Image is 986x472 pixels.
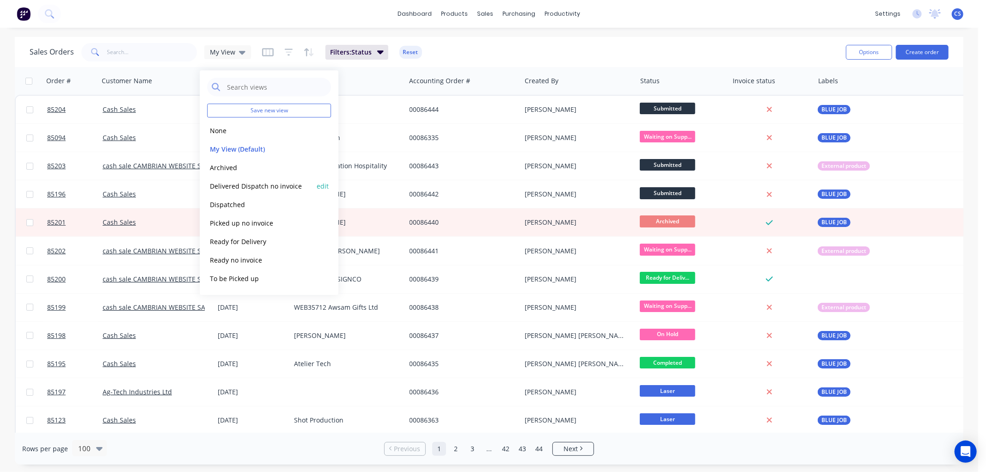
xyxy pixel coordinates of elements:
[525,359,627,368] div: [PERSON_NAME] [PERSON_NAME]
[317,181,329,191] button: edit
[103,133,136,142] a: Cash Sales
[47,237,103,265] a: 85202
[640,357,695,368] span: Completed
[103,105,136,114] a: Cash Sales
[47,322,103,349] a: 85198
[410,275,512,284] div: 00086439
[294,133,397,142] div: Bootlag Design
[525,161,627,171] div: [PERSON_NAME]
[47,378,103,406] a: 85197
[818,76,838,86] div: Labels
[410,359,512,368] div: 00086435
[499,442,513,456] a: Page 42
[294,416,397,425] div: Shot Production
[498,7,540,21] div: purchasing
[47,387,66,397] span: 85197
[410,105,512,114] div: 00086444
[218,387,287,397] div: [DATE]
[818,416,851,425] button: BLUE JOB
[393,7,437,21] a: dashboard
[294,275,397,284] div: WEB35714 NZSIGNCO
[553,444,594,454] a: Next page
[226,78,326,96] input: Search views
[640,103,695,114] span: Submitted
[47,331,66,340] span: 85198
[640,244,695,255] span: Waiting on Supp...
[818,105,851,114] button: BLUE JOB
[294,190,397,199] div: [PERSON_NAME]
[870,7,905,21] div: settings
[821,133,847,142] span: BLUE JOB
[525,105,627,114] div: [PERSON_NAME]
[325,45,388,60] button: Filters:Status
[294,105,397,114] div: Blender
[410,303,512,312] div: 00086438
[410,416,512,425] div: 00086363
[47,359,66,368] span: 85195
[47,190,66,199] span: 85196
[47,161,66,171] span: 85203
[540,7,585,21] div: productivity
[207,199,312,210] button: Dispatched
[821,218,847,227] span: BLUE JOB
[47,246,66,256] span: 85202
[17,7,31,21] img: Factory
[818,331,851,340] button: BLUE JOB
[103,303,216,312] a: cash sale CAMBRIAN WEBSITE SALES
[47,180,103,208] a: 85196
[640,329,695,340] span: On Hold
[640,159,695,171] span: Submitted
[207,125,312,136] button: None
[525,190,627,199] div: [PERSON_NAME]
[207,181,312,191] button: Delivered Dispatch no invoice
[103,161,216,170] a: cash sale CAMBRIAN WEBSITE SALES
[515,442,529,456] a: Page 43
[103,190,136,198] a: Cash Sales
[821,161,866,171] span: External product
[525,275,627,284] div: [PERSON_NAME]
[47,350,103,378] a: 85195
[640,272,695,283] span: Ready for Deliv...
[409,76,470,86] div: Accounting Order #
[103,246,216,255] a: cash sale CAMBRIAN WEBSITE SALES
[47,406,103,434] a: 85123
[218,331,287,340] div: [DATE]
[410,246,512,256] div: 00086441
[525,387,627,397] div: [PERSON_NAME]
[102,76,152,86] div: Customer Name
[103,331,136,340] a: Cash Sales
[47,152,103,180] a: 85203
[46,76,71,86] div: Order #
[207,144,312,154] button: My View (Default)
[294,359,397,368] div: Atelier Tech
[330,48,372,57] span: Filters: Status
[22,444,68,454] span: Rows per page
[294,218,397,227] div: [PERSON_NAME]
[294,331,397,340] div: [PERSON_NAME]
[294,161,397,171] div: WEB35717 Ovation Hospitality
[103,359,136,368] a: Cash Sales
[846,45,892,60] button: Options
[818,190,851,199] button: BLUE JOB
[818,387,851,397] button: BLUE JOB
[218,303,287,312] div: [DATE]
[640,215,695,227] span: Archived
[525,416,627,425] div: [PERSON_NAME]
[465,442,479,456] a: Page 3
[410,218,512,227] div: 00086440
[525,303,627,312] div: [PERSON_NAME]
[47,303,66,312] span: 85199
[47,124,103,152] a: 85094
[47,133,66,142] span: 85094
[210,47,235,57] span: My View
[818,161,870,171] button: External product
[640,300,695,312] span: Waiting on Supp...
[432,442,446,456] a: Page 1 is your current page
[207,255,312,265] button: Ready no invoice
[410,331,512,340] div: 00086437
[47,105,66,114] span: 85204
[821,190,847,199] span: BLUE JOB
[640,385,695,397] span: Laser
[818,218,851,227] button: BLUE JOB
[30,48,74,56] h1: Sales Orders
